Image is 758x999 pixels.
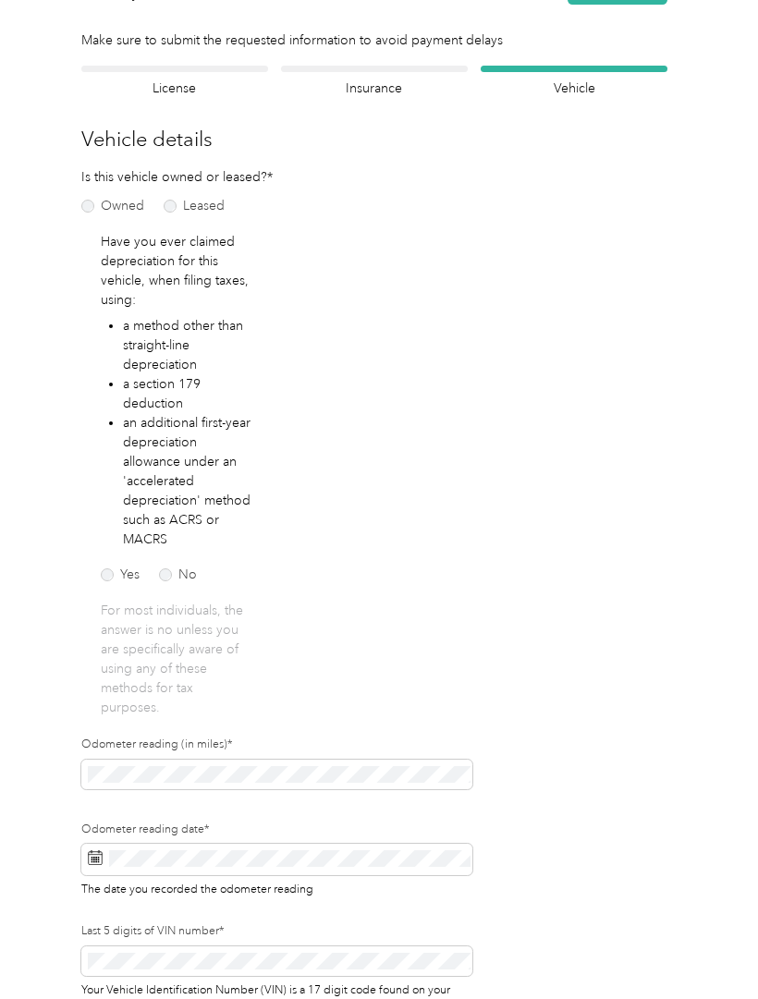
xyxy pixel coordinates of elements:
li: an additional first-year depreciation allowance under an 'accelerated depreciation' method such a... [123,413,253,549]
li: a method other than straight-line depreciation [123,316,253,374]
p: For most individuals, the answer is no unless you are specifically aware of using any of these me... [101,601,253,717]
li: a section 179 deduction [123,374,253,413]
label: Last 5 digits of VIN number* [81,923,472,940]
label: Yes [101,568,140,581]
h3: Vehicle details [81,124,667,154]
label: Odometer reading (in miles)* [81,737,472,753]
label: Odometer reading date* [81,822,472,838]
label: Leased [164,200,225,213]
h4: License [81,79,268,98]
label: Owned [81,200,144,213]
p: Have you ever claimed depreciation for this vehicle, when filing taxes, using: [101,232,253,310]
h4: Insurance [281,79,468,98]
p: Is this vehicle owned or leased?* [81,167,209,187]
span: The date you recorded the odometer reading [81,879,313,896]
label: No [159,568,197,581]
iframe: Everlance-gr Chat Button Frame [654,895,758,999]
div: Make sure to submit the requested information to avoid payment delays [81,30,667,50]
h4: Vehicle [481,79,667,98]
